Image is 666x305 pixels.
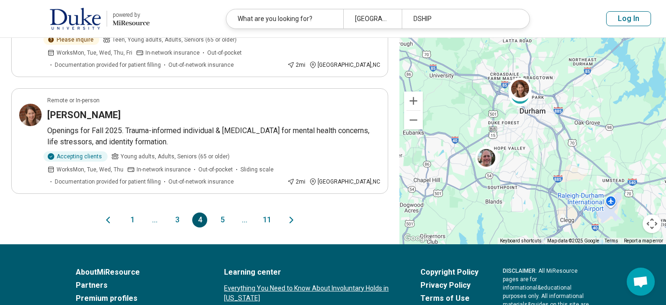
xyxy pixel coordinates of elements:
[76,267,200,278] a: AboutMiResource
[168,177,234,186] span: Out-of-network insurance
[50,7,101,30] img: Duke University
[605,238,618,243] a: Terms (opens in new tab)
[420,280,478,291] a: Privacy Policy
[627,268,655,296] div: Open chat
[145,49,200,57] span: In-network insurance
[76,293,200,304] a: Premium profiles
[147,213,162,227] span: ...
[198,165,233,174] span: Out-of-pocket
[420,293,478,304] a: Terms of Use
[102,213,114,227] button: Previous page
[402,9,519,28] div: DSHIP
[404,111,423,129] button: Zoom out
[137,165,191,174] span: In-network insurance
[226,9,343,28] div: What are you looking for?
[286,213,297,227] button: Next page
[57,49,132,57] span: Works Mon, Tue, Wed, Thu, Fri
[606,11,651,26] button: Log In
[125,213,140,227] button: 1
[224,267,396,278] a: Learning center
[343,9,402,28] div: [GEOGRAPHIC_DATA], [GEOGRAPHIC_DATA]
[112,35,237,44] span: Teen, Young adults, Adults, Seniors (65 or older)
[215,213,230,227] button: 5
[121,152,230,161] span: Young adults, Adults, Seniors (65 or older)
[168,61,234,69] span: Out-of-network insurance
[624,238,663,243] a: Report a map error
[76,280,200,291] a: Partners
[15,7,150,30] a: Duke Universitypowered by
[224,284,396,303] a: Everything You Need to Know About Involuntary Holds in [US_STATE]
[404,92,423,110] button: Zoom in
[113,11,150,19] div: powered by
[170,213,185,227] button: 3
[260,213,275,227] button: 11
[43,151,108,162] div: Accepting clients
[55,177,161,186] span: Documentation provided for patient filling
[287,61,305,69] div: 2 mi
[500,238,542,244] button: Keyboard shortcuts
[207,49,242,57] span: Out-of-pocket
[287,177,305,186] div: 2 mi
[55,61,161,69] span: Documentation provided for patient filling
[309,61,380,69] div: [GEOGRAPHIC_DATA] , NC
[547,238,599,243] span: Map data ©2025 Google
[47,125,380,148] p: Openings for Fall 2025. Trauma-informed individual & [MEDICAL_DATA] for mental health concerns, l...
[402,232,433,244] a: Open this area in Google Maps (opens a new window)
[240,165,274,174] span: Sliding scale
[47,96,100,105] p: Remote or In-person
[237,213,252,227] span: ...
[57,165,123,174] span: Works Mon, Tue, Wed, Thu
[47,108,121,121] h3: [PERSON_NAME]
[402,232,433,244] img: Google
[309,177,380,186] div: [GEOGRAPHIC_DATA] , NC
[192,213,207,227] button: 4
[420,267,478,278] a: Copyright Policy
[503,268,536,274] span: DISCLAIMER
[43,35,99,45] div: Please inquire
[643,214,661,233] button: Map camera controls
